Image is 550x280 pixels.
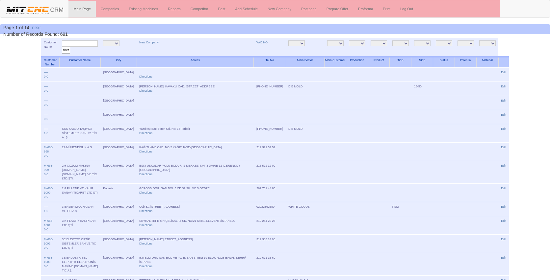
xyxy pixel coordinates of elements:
th: Customer Number [41,57,59,68]
a: Directions [139,191,152,194]
a: Directions [139,265,152,268]
a: Edit [501,85,506,88]
a: 0 [44,246,45,249]
a: ---- [44,113,48,116]
td: İKİTELLİ ORG SAN BÖL METAL İŞ SAN SİTESİ 19 BLOK NO28 BAŞAK ŞEHİR/İSTANBL [137,253,254,276]
td: KAĞITHANE CAD. NO:2 KAĞITHANE-[GEOGRAPHIC_DATA] [137,143,254,161]
td: Customer Name [41,38,59,57]
th: Material [477,57,499,68]
td: [GEOGRAPHIC_DATA] [100,216,137,235]
th: Production [346,57,368,68]
a: Directions [139,150,152,153]
td: [GEOGRAPHIC_DATA] [100,124,137,143]
a: Edit [501,146,506,149]
a: 0 [46,117,48,121]
td: Yazıbaşı Batı Beton Cd. No: 13 Torbalı [137,124,254,143]
a: M-663-1003 [44,256,53,264]
a: M-663-998 [44,146,53,153]
td: [GEOGRAPHIC_DATA] [100,161,137,184]
td: 212 671 15 60 [254,253,286,276]
td: 3E ENDÜSTRİYEL ELEKTRİK ELEKTRONİK MAKİNE [DOMAIN_NAME] TİC AŞ. [59,253,100,276]
a: 0 [44,154,45,157]
a: Edit [501,99,506,102]
a: Directions [139,75,152,78]
a: Add Schedule [230,1,263,17]
td: - [41,143,59,161]
td: [GEOGRAPHIC_DATA] [100,253,137,276]
a: ---- [44,127,48,130]
a: Directions [139,209,152,213]
td: 2M ÇÖZÜM MAKİNA [DOMAIN_NAME] [DOMAIN_NAME]. VE TİC. LTD.ŞTİ. [59,161,100,184]
a: Print [378,1,395,17]
th: City [100,57,137,68]
td: Osb 31. [STREET_ADDRESS] [137,202,254,216]
a: 0 [46,265,48,268]
a: Proforma [353,1,378,17]
a: Directions [139,242,152,245]
td: [GEOGRAPHIC_DATA] [100,82,137,96]
a: New Company [263,1,296,17]
a: 0 [46,209,48,213]
td: - [41,96,59,110]
a: Edit [501,256,506,259]
a: Edit [501,113,506,116]
td: - [41,161,59,184]
a: Existing Machines [124,1,163,17]
td: CKS KABLO TAŞIYICI SİSTEMLERİ SAN. ve TİC. A. Ş. [59,124,100,143]
a: 0 [46,75,48,78]
a: 1 [44,131,45,135]
td: - [41,235,59,253]
a: 0 [44,89,45,92]
th: Status [433,57,455,68]
td: 15-50 [411,82,433,96]
a: Edit [501,238,506,241]
th: Product [368,57,390,68]
th: Main Sector [286,57,325,68]
td: - [41,216,59,235]
a: 0 [44,117,45,121]
a: Competitor [186,1,213,17]
a: M-663-1002 [44,238,53,245]
a: next [32,25,40,30]
td: [GEOGRAPHIC_DATA] [100,235,137,253]
a: Postpone [296,1,321,17]
td: ESKİ ÜSKÜDAR YOLU BODUR İŞ MERKEZİ KAT 3 DAİRE 12 İÇERENKÖY [GEOGRAPHIC_DATA] [137,161,254,184]
th: Potential [455,57,477,68]
td: - [41,82,59,96]
a: 0 [46,246,48,249]
td: [GEOGRAPHIC_DATA] [100,110,137,124]
a: M-663-1000 [44,187,53,194]
a: Past [213,1,230,17]
td: 212 284 22 23 [254,216,286,235]
td: 2A MÜHENDİSLİK A.Ş [59,143,100,161]
td: [PHONE_NUMBER] [254,124,286,143]
a: 0 [44,103,45,106]
td: GEPOSB ORG. SAN.BÖL 3.CD.32 SK. NO:5 GEBZE [137,184,254,202]
a: ---- [44,205,48,208]
td: DIE MOLD [286,82,325,96]
td: [PERSON_NAME]. KAVAKLI CAD. [STREET_ADDRESS] [137,82,254,96]
a: Edit [501,164,506,167]
img: header.png [5,5,50,15]
td: Kocaeli [100,184,137,202]
td: - [41,124,59,143]
td: SEYRANTEPE MH.ÇELİKALAY SK. NO:21 KAT:1 4.LEVENT /İSTANBUL [137,216,254,235]
td: 2M PLASTİK VE KALIP SANAYİ TİCARET LTD ŞTİ [59,184,100,202]
a: Edit [501,219,506,222]
a: 0 [44,75,45,78]
a: Edit [501,71,506,74]
a: Edit [501,187,506,190]
td: 3E ELEKTRO OPTİK SİSTEMLER SAN VE TİC LTD ŞTİ [59,235,100,253]
input: filter [62,47,70,54]
a: New Company [139,41,159,44]
td: [GEOGRAPHIC_DATA] [100,96,137,110]
td: 216 572 12 09 [254,161,286,184]
td: [PERSON_NAME][STREET_ADDRESS] [137,235,254,253]
td: WHITE GOODS [286,202,325,216]
td: [GEOGRAPHIC_DATA] [100,143,137,161]
td: 262 751 44 83 [254,184,286,202]
a: M-663-1001 [44,219,53,227]
a: Directions [139,131,152,135]
a: 0 [44,195,45,198]
a: 0 [46,103,48,106]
